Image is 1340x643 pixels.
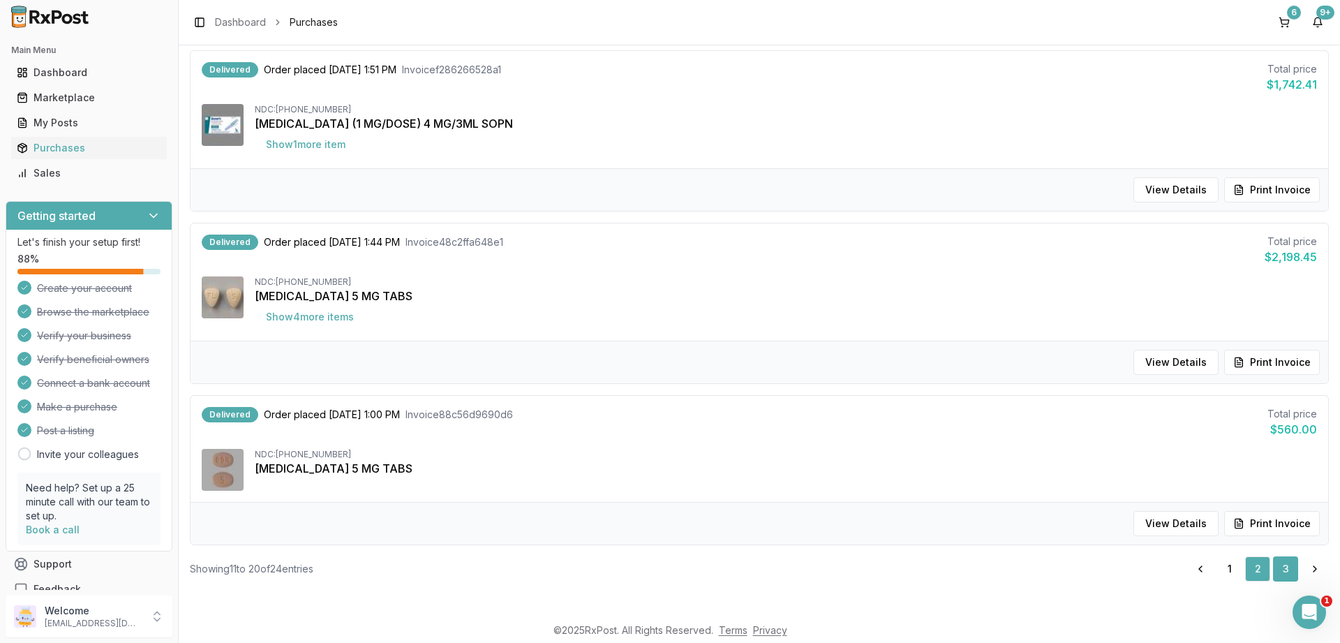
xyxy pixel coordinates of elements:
div: Delivered [202,407,258,422]
a: Privacy [753,624,787,636]
p: Need help? Set up a 25 minute call with our team to set up. [26,481,152,523]
div: $560.00 [1267,421,1317,438]
button: Print Invoice [1224,511,1320,536]
button: Feedback [6,577,172,602]
span: Verify beneficial owners [37,353,149,367]
button: View Details [1133,177,1219,202]
span: Order placed [DATE] 1:44 PM [264,235,400,249]
span: Order placed [DATE] 1:51 PM [264,63,396,77]
h2: Main Menu [11,45,167,56]
h3: Getting started [17,207,96,224]
button: Purchases [6,137,172,159]
div: NDC: [PHONE_NUMBER] [255,104,1317,115]
img: User avatar [14,605,36,628]
button: View Details [1133,511,1219,536]
div: Marketplace [17,91,161,105]
div: NDC: [PHONE_NUMBER] [255,276,1317,288]
img: Eliquis 5 MG TABS [202,449,244,491]
nav: pagination [1186,556,1329,582]
a: Dashboard [215,15,266,29]
div: Total price [1265,235,1317,249]
button: Print Invoice [1224,350,1320,375]
span: Create your account [37,281,132,295]
span: 1 [1321,596,1332,607]
span: Invoice f286266528a1 [402,63,501,77]
div: My Posts [17,116,161,130]
div: [MEDICAL_DATA] 5 MG TABS [255,460,1317,477]
div: [MEDICAL_DATA] 5 MG TABS [255,288,1317,304]
p: [EMAIL_ADDRESS][DOMAIN_NAME] [45,618,142,629]
button: Show4more items [255,304,365,330]
a: Book a call [26,524,80,535]
button: My Posts [6,112,172,134]
a: Marketplace [11,85,167,110]
a: 1 [1217,556,1242,582]
button: View Details [1133,350,1219,375]
span: Verify your business [37,329,131,343]
span: Make a purchase [37,400,117,414]
p: Let's finish your setup first! [17,235,161,249]
a: Invite your colleagues [37,448,139,461]
span: Post a listing [37,424,94,438]
a: Terms [719,624,747,636]
button: 9+ [1306,11,1329,34]
div: 6 [1287,6,1301,20]
a: Go to previous page [1186,556,1214,582]
a: 3 [1273,556,1298,582]
div: Total price [1267,407,1317,421]
div: 9+ [1316,6,1334,20]
div: Delivered [202,62,258,77]
span: Order placed [DATE] 1:00 PM [264,408,400,422]
div: Sales [17,166,161,180]
img: RxPost Logo [6,6,95,28]
span: Feedback [33,582,81,596]
span: Browse the marketplace [37,305,149,319]
p: Welcome [45,604,142,618]
a: 2 [1245,556,1270,582]
div: [MEDICAL_DATA] (1 MG/DOSE) 4 MG/3ML SOPN [255,115,1317,132]
div: $2,198.45 [1265,249,1317,265]
div: NDC: [PHONE_NUMBER] [255,449,1317,460]
button: 6 [1273,11,1295,34]
div: Purchases [17,141,161,155]
a: My Posts [11,110,167,135]
img: Bystolic 5 MG TABS [202,276,244,318]
span: Purchases [290,15,338,29]
div: $1,742.41 [1267,76,1317,93]
div: Delivered [202,235,258,250]
span: Invoice 88c56d9690d6 [405,408,513,422]
button: Print Invoice [1224,177,1320,202]
div: Showing 11 to 20 of 24 entries [190,562,313,576]
span: Connect a bank account [37,376,150,390]
a: Dashboard [11,60,167,85]
button: Show1more item [255,132,357,157]
span: Invoice 48c2ffa648e1 [405,235,503,249]
button: Sales [6,162,172,184]
button: Dashboard [6,61,172,84]
a: Go to next page [1301,556,1329,582]
div: Dashboard [17,66,161,80]
nav: breadcrumb [215,15,338,29]
button: Support [6,552,172,577]
iframe: Intercom live chat [1293,596,1326,629]
img: Ozempic (1 MG/DOSE) 4 MG/3ML SOPN [202,104,244,146]
div: Total price [1267,62,1317,76]
button: Marketplace [6,87,172,109]
a: Sales [11,161,167,186]
a: Purchases [11,135,167,161]
span: 88 % [17,252,39,266]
